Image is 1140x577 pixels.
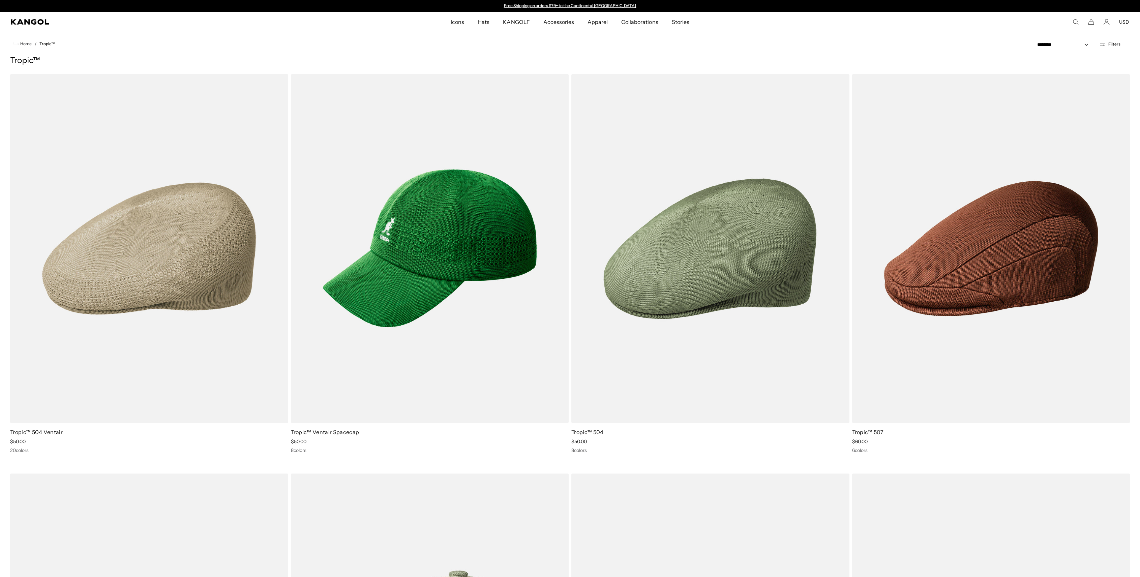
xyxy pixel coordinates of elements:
span: Icons [451,12,464,32]
div: 8 colors [571,447,849,453]
button: USD [1119,19,1129,25]
img: Tropic™ 504 Ventair [10,74,288,423]
span: $50.00 [291,438,306,445]
a: Kangol [11,19,300,25]
slideshow-component: Announcement bar [501,3,639,9]
img: Tropic™ 504 [571,74,849,423]
a: Icons [444,12,471,32]
div: 8 colors [291,447,569,453]
button: Open filters [1095,41,1124,47]
a: Stories [665,12,696,32]
span: Apparel [588,12,608,32]
a: Apparel [581,12,614,32]
a: Account [1104,19,1110,25]
span: Home [19,41,32,46]
a: Tropic™ [39,41,55,46]
button: Cart [1088,19,1094,25]
div: 1 of 2 [501,3,639,9]
select: Sort by: Featured [1034,41,1095,48]
a: Tropic™ 504 Ventair [10,429,63,435]
a: Collaborations [614,12,665,32]
a: Tropic™ 504 [571,429,604,435]
a: Tropic™ 507 [852,429,884,435]
a: Home [13,41,32,47]
a: Free Shipping on orders $79+ to the Continental [GEOGRAPHIC_DATA] [504,3,636,8]
span: $60.00 [852,438,868,445]
div: Announcement [501,3,639,9]
span: $50.00 [571,438,587,445]
div: 20 colors [10,447,288,453]
h1: Tropic™ [10,56,1130,66]
img: Tropic™ Ventair Spacecap [291,74,569,423]
img: Tropic™ 507 [852,74,1130,423]
summary: Search here [1073,19,1079,25]
span: $50.00 [10,438,26,445]
span: Filters [1108,42,1120,47]
a: Accessories [537,12,581,32]
a: KANGOLF [496,12,536,32]
div: 6 colors [852,447,1130,453]
span: Collaborations [621,12,658,32]
span: Stories [672,12,689,32]
span: Accessories [543,12,574,32]
li: / [32,40,37,48]
a: Tropic™ Ventair Spacecap [291,429,359,435]
span: Hats [478,12,489,32]
a: Hats [471,12,496,32]
span: KANGOLF [503,12,530,32]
